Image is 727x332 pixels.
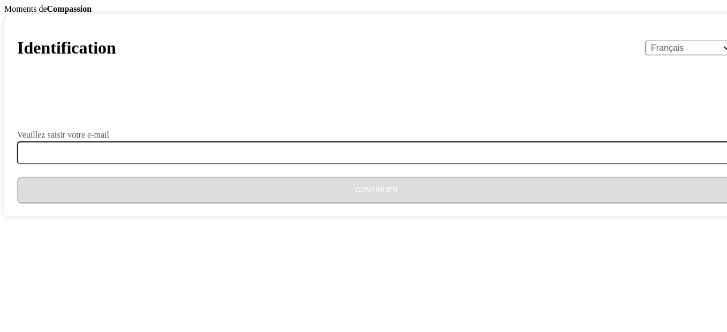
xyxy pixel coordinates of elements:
[47,4,92,13] b: Compassion
[4,4,723,14] div: Moments de
[17,131,109,139] label: Veuillez saisir votre e-mail
[17,38,116,58] h1: Identification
